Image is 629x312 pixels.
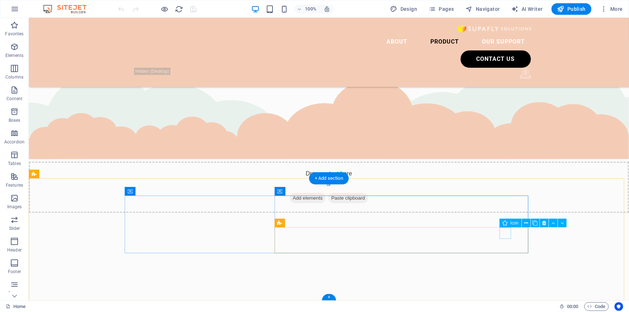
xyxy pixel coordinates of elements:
p: Tables [8,161,21,166]
span: Design [390,5,417,13]
p: Accordion [4,139,25,145]
button: Pages [426,3,457,15]
div: + [322,294,336,300]
span: Navigator [466,5,500,13]
p: Boxes [9,117,21,123]
span: Pages [429,5,454,13]
button: AI Writer [509,3,546,15]
div: + Add section [309,172,349,184]
h6: 100% [305,5,316,13]
button: reload [175,5,183,13]
button: Code [584,302,609,311]
span: Publish [557,5,586,13]
a: Click to cancel selection. Double-click to open Pages [6,302,26,311]
p: Content [6,96,22,102]
button: More [597,3,626,15]
p: Header [7,247,22,253]
button: Design [387,3,420,15]
p: Favorites [5,31,23,37]
p: Footer [8,269,21,275]
i: On resize automatically adjust zoom level to fit chosen device. [324,6,330,12]
span: Code [588,302,606,311]
button: Usercentrics [615,302,623,311]
button: Publish [552,3,592,15]
p: Images [7,204,22,210]
span: Add elements [261,175,297,185]
p: Columns [5,74,23,80]
span: Icon [510,221,519,225]
p: Elements [5,53,24,58]
p: Forms [8,290,21,296]
img: Editor Logo [41,5,96,13]
div: Design (Ctrl+Alt+Y) [387,3,420,15]
p: Slider [9,226,20,231]
span: 00 00 [567,302,578,311]
button: Navigator [463,3,503,15]
button: 100% [294,5,320,13]
span: AI Writer [511,5,543,13]
h6: Session time [559,302,579,311]
p: Features [6,182,23,188]
i: Reload page [175,5,183,13]
span: Paste clipboard [300,175,339,185]
button: Click here to leave preview mode and continue editing [160,5,169,13]
span: More [600,5,623,13]
span: : [572,304,573,309]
